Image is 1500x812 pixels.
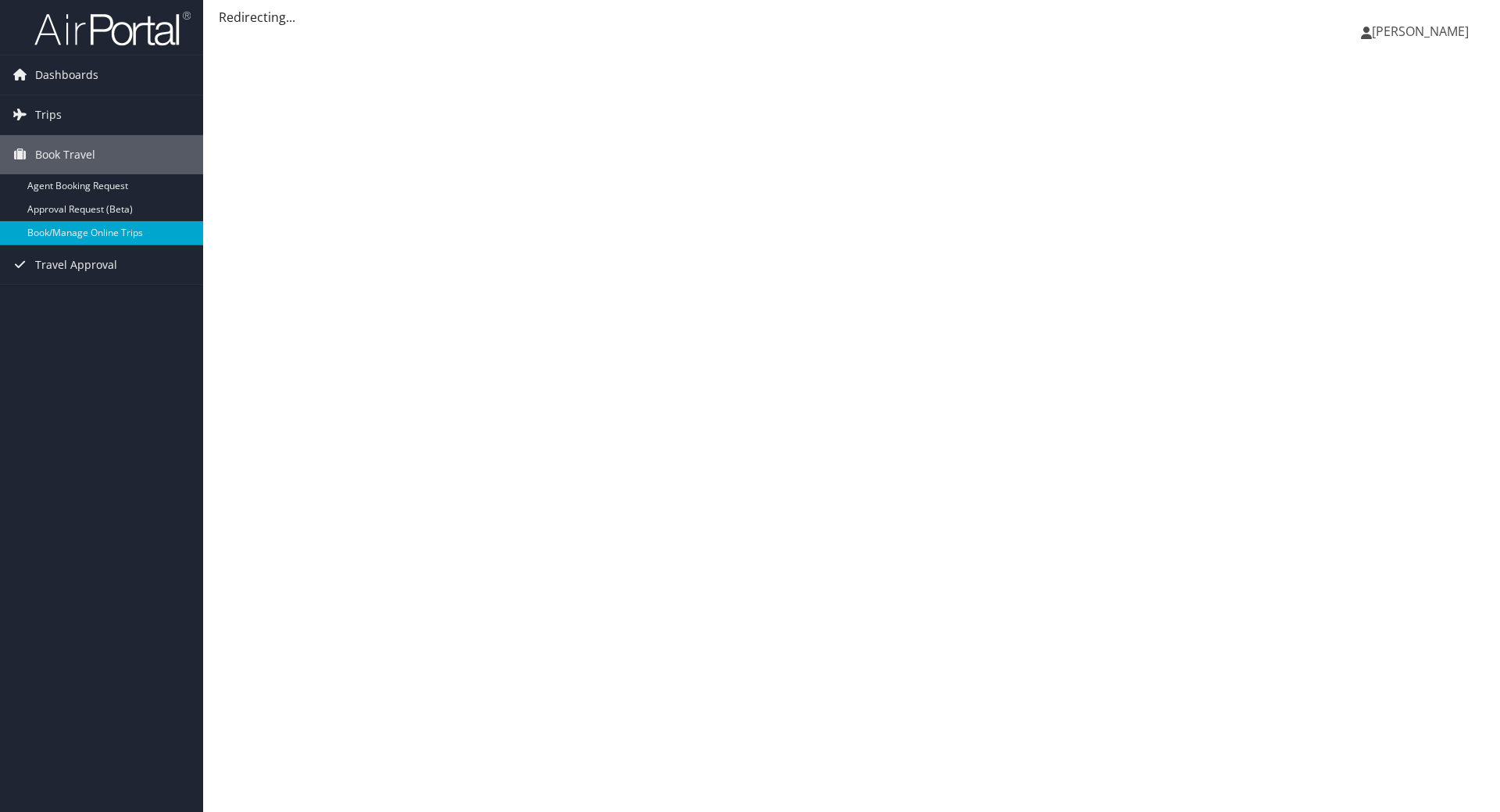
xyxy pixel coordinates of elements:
div: Redirecting... [219,8,1484,27]
img: airportal-logo.png [34,10,191,47]
span: Book Travel [35,135,95,174]
span: [PERSON_NAME] [1372,23,1469,40]
a: [PERSON_NAME] [1361,8,1484,55]
span: Travel Approval [35,245,117,284]
span: Dashboards [35,55,98,95]
span: Trips [35,95,62,134]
